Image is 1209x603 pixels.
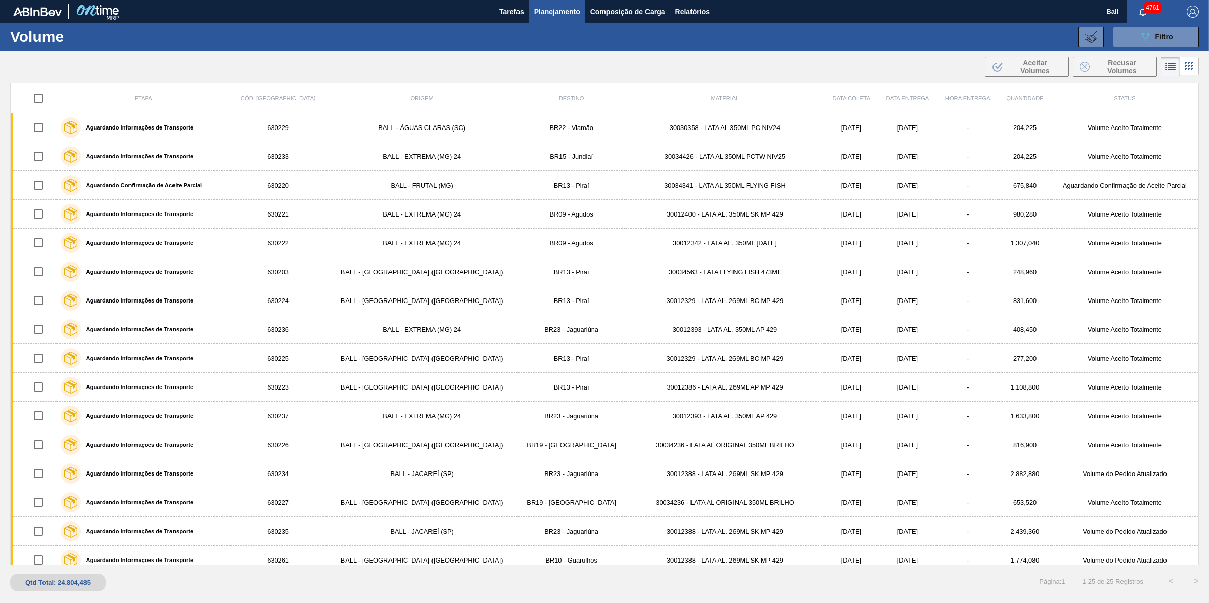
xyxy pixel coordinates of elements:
td: [DATE] [825,113,878,142]
td: 630226 [230,430,326,459]
span: Tarefas [499,6,524,18]
td: 630229 [230,113,326,142]
td: 2.882,880 [999,459,1051,488]
td: 1.108,800 [999,373,1051,402]
td: Volume Aceito Totalmente [1051,488,1199,517]
td: Volume do Pedido Atualizado [1051,546,1199,575]
td: BALL - EXTREMA (MG) 24 [326,402,518,430]
td: Volume Aceito Totalmente [1051,344,1199,373]
button: Filtro [1113,27,1199,47]
td: 30012400 - LATA AL. 350ML SK MP 429 [625,200,825,229]
a: Aguardando Informações de Transporte630234BALL - JACAREÍ (SP)BR23 - Jaguariúna30012388 - LATA AL.... [11,459,1199,488]
td: Volume do Pedido Atualizado [1051,459,1199,488]
td: [DATE] [878,546,937,575]
span: Data coleta [833,95,871,101]
td: 980,280 [999,200,1051,229]
div: Qtd Total: 24.804,485 [18,579,98,586]
td: [DATE] [878,113,937,142]
td: [DATE] [825,286,878,315]
td: Volume Aceito Totalmente [1051,286,1199,315]
td: 630221 [230,200,326,229]
label: Aguardando Informações de Transporte [81,124,194,131]
a: Aguardando Informações de Transporte630237BALL - EXTREMA (MG) 24BR23 - Jaguariúna30012393 - LATA ... [11,402,1199,430]
td: BALL - EXTREMA (MG) 24 [326,315,518,344]
td: [DATE] [878,315,937,344]
td: [DATE] [878,459,937,488]
td: - [937,373,999,402]
td: 630235 [230,517,326,546]
td: BALL - [GEOGRAPHIC_DATA] ([GEOGRAPHIC_DATA]) [326,488,518,517]
td: - [937,459,999,488]
td: Volume Aceito Totalmente [1051,200,1199,229]
button: Recusar Volumes [1073,57,1157,77]
span: Status [1114,95,1135,101]
td: BR23 - Jaguariúna [518,402,625,430]
td: 630223 [230,373,326,402]
a: Aguardando Confirmação de Aceite Parcial630220BALL - FRUTAL (MG)BR13 - Piraí30034341 - LATA AL 35... [11,171,1199,200]
td: [DATE] [825,430,878,459]
td: 630224 [230,286,326,315]
td: BR13 - Piraí [518,171,625,200]
td: Volume Aceito Totalmente [1051,315,1199,344]
td: [DATE] [825,402,878,430]
button: > [1184,569,1209,594]
span: Material [711,95,739,101]
a: Aguardando Informações de Transporte630229BALL - ÁGUAS CLARAS (SC)BR22 - Viamão30030358 - LATA AL... [11,113,1199,142]
td: BR13 - Piraí [518,286,625,315]
td: - [937,142,999,171]
td: [DATE] [878,257,937,286]
td: [DATE] [825,257,878,286]
td: BR13 - Piraí [518,373,625,402]
td: BR09 - Agudos [518,200,625,229]
td: 831,600 [999,286,1051,315]
td: 653,520 [999,488,1051,517]
label: Aguardando Informações de Transporte [81,355,194,361]
td: [DATE] [825,171,878,200]
td: BALL - FRUTAL (MG) [326,171,518,200]
label: Aguardando Informações de Transporte [81,153,194,159]
td: 630220 [230,171,326,200]
td: 30034236 - LATA AL ORIGINAL 350ML BRILHO [625,488,825,517]
button: Notificações [1127,5,1159,19]
td: 30012393 - LATA AL. 350ML AP 429 [625,402,825,430]
td: [DATE] [878,142,937,171]
span: Etapa [135,95,152,101]
span: Relatórios [675,6,710,18]
td: [DATE] [878,402,937,430]
td: BALL - [GEOGRAPHIC_DATA] ([GEOGRAPHIC_DATA]) [326,546,518,575]
span: Destino [559,95,584,101]
h1: Volume [10,31,166,42]
td: 30012342 - LATA AL. 350ML [DATE] [625,229,825,257]
td: 204,225 [999,113,1051,142]
label: Aguardando Informações de Transporte [81,470,194,477]
td: BR23 - Jaguariúna [518,315,625,344]
a: Aguardando Informações de Transporte630233BALL - EXTREMA (MG) 24BR15 - Jundiaí30034426 - LATA AL ... [11,142,1199,171]
td: BALL - [GEOGRAPHIC_DATA] ([GEOGRAPHIC_DATA]) [326,430,518,459]
td: 630233 [230,142,326,171]
label: Aguardando Informações de Transporte [81,557,194,563]
td: [DATE] [825,344,878,373]
td: [DATE] [825,200,878,229]
td: BALL - JACAREÍ (SP) [326,459,518,488]
td: [DATE] [825,315,878,344]
td: 30012388 - LATA AL. 269ML SK MP 429 [625,546,825,575]
td: 630203 [230,257,326,286]
td: Volume Aceito Totalmente [1051,430,1199,459]
label: Aguardando Informações de Transporte [81,499,194,505]
td: BALL - EXTREMA (MG) 24 [326,200,518,229]
td: 630234 [230,459,326,488]
span: Quantidade [1006,95,1043,101]
div: Visão em Lista [1161,57,1180,76]
td: 1.774,080 [999,546,1051,575]
td: [DATE] [878,373,937,402]
td: - [937,286,999,315]
td: BR10 - Guarulhos [518,546,625,575]
td: 204,225 [999,142,1051,171]
td: BR09 - Agudos [518,229,625,257]
td: - [937,517,999,546]
td: Volume Aceito Totalmente [1051,113,1199,142]
td: 630261 [230,546,326,575]
td: BALL - [GEOGRAPHIC_DATA] ([GEOGRAPHIC_DATA]) [326,257,518,286]
span: Hora Entrega [945,95,990,101]
td: - [937,229,999,257]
